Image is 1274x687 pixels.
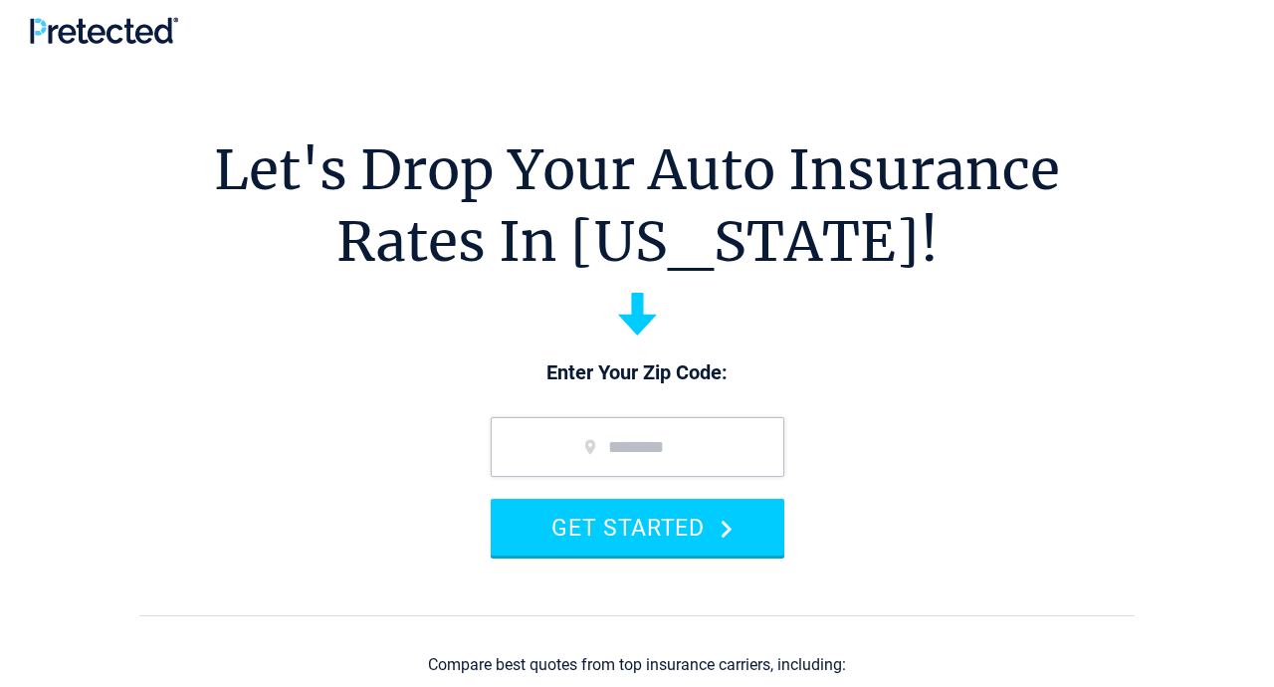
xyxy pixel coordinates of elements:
[30,17,178,44] img: Pretected Logo
[491,417,784,477] input: zip code
[491,499,784,556] button: GET STARTED
[471,359,804,387] p: Enter Your Zip Code:
[428,656,846,674] div: Compare best quotes from top insurance carriers, including:
[214,134,1060,278] h1: Let's Drop Your Auto Insurance Rates In [US_STATE]!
